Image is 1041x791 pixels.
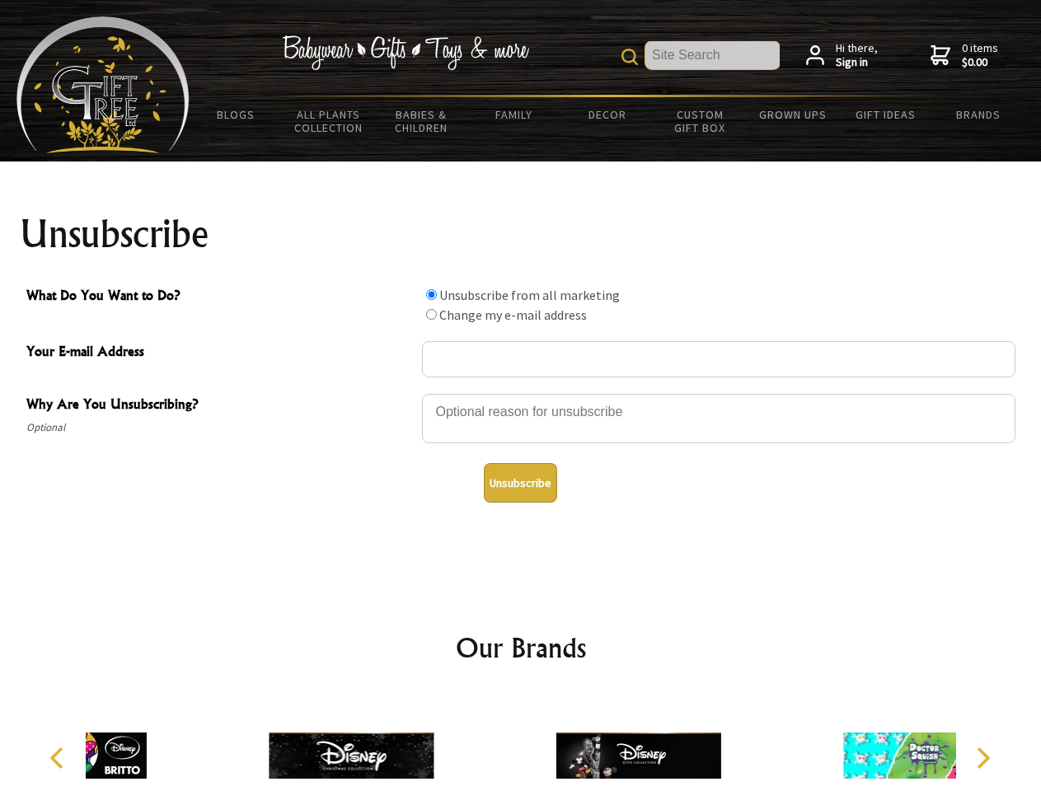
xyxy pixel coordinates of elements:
[468,97,561,132] a: Family
[621,49,638,65] img: product search
[422,394,1015,443] textarea: Why Are You Unsubscribing?
[439,307,587,323] label: Change my e-mail address
[560,97,654,132] a: Decor
[283,97,376,145] a: All Plants Collection
[484,463,557,503] button: Unsubscribe
[422,341,1015,377] input: Your E-mail Address
[836,41,878,70] span: Hi there,
[426,309,437,320] input: What Do You Want to Do?
[746,97,839,132] a: Grown Ups
[26,285,414,309] span: What Do You Want to Do?
[932,97,1025,132] a: Brands
[26,418,414,438] span: Optional
[20,214,1022,254] h1: Unsubscribe
[26,394,414,418] span: Why Are You Unsubscribing?
[654,97,747,145] a: Custom Gift Box
[839,97,932,132] a: Gift Ideas
[836,55,878,70] strong: Sign in
[962,55,998,70] strong: $0.00
[962,40,998,70] span: 0 items
[439,287,620,303] label: Unsubscribe from all marketing
[41,740,77,776] button: Previous
[964,740,1001,776] button: Next
[375,97,468,145] a: Babies & Children
[33,628,1009,667] h2: Our Brands
[931,41,998,70] a: 0 items$0.00
[426,289,437,300] input: What Do You Want to Do?
[806,41,878,70] a: Hi there,Sign in
[282,35,529,70] img: Babywear - Gifts - Toys & more
[26,341,414,365] span: Your E-mail Address
[16,16,190,153] img: Babyware - Gifts - Toys and more...
[645,41,780,69] input: Site Search
[190,97,283,132] a: BLOGS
